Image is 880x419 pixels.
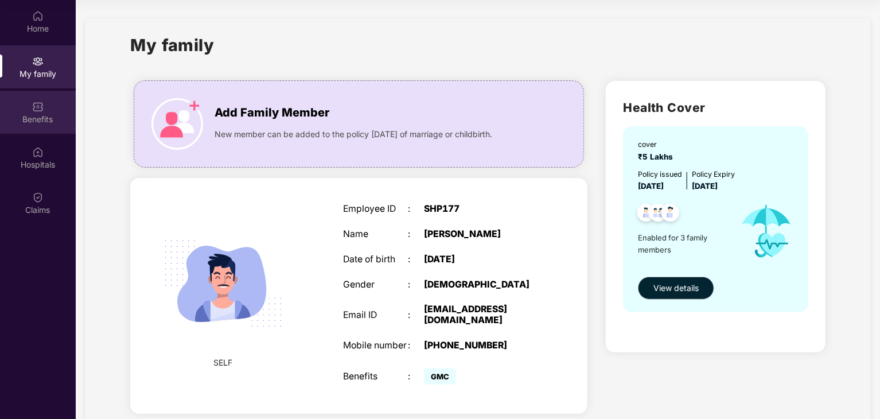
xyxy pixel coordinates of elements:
span: Add Family Member [215,104,329,122]
div: Employee ID [343,204,408,215]
span: [DATE] [638,181,664,191]
span: GMC [424,368,456,385]
div: : [408,310,424,321]
img: svg+xml;base64,PHN2ZyB4bWxucz0iaHR0cDovL3d3dy53My5vcmcvMjAwMC9zdmciIHdpZHRoPSI0OC45NDMiIGhlaWdodD... [632,200,660,228]
div: : [408,229,424,240]
div: SHP177 [424,204,538,215]
img: svg+xml;base64,PHN2ZyB4bWxucz0iaHR0cDovL3d3dy53My5vcmcvMjAwMC9zdmciIHdpZHRoPSI0OC45NDMiIGhlaWdodD... [656,200,684,228]
div: : [408,254,424,265]
span: ₹5 Lakhs [638,152,677,161]
img: svg+xml;base64,PHN2ZyBpZD0iSG9zcGl0YWxzIiB4bWxucz0iaHR0cDovL3d3dy53My5vcmcvMjAwMC9zdmciIHdpZHRoPS... [32,146,44,158]
div: : [408,340,424,351]
img: svg+xml;base64,PHN2ZyBpZD0iQmVuZWZpdHMiIHhtbG5zPSJodHRwOi8vd3d3LnczLm9yZy8yMDAwL3N2ZyIgd2lkdGg9Ij... [32,101,44,112]
img: svg+xml;base64,PHN2ZyBpZD0iQ2xhaW0iIHhtbG5zPSJodHRwOi8vd3d3LnczLm9yZy8yMDAwL3N2ZyIgd2lkdGg9IjIwIi... [32,192,44,203]
img: svg+xml;base64,PHN2ZyB4bWxucz0iaHR0cDovL3d3dy53My5vcmcvMjAwMC9zdmciIHdpZHRoPSI0OC45MTUiIGhlaWdodD... [644,200,672,228]
div: [PERSON_NAME] [424,229,538,240]
span: SELF [214,356,233,369]
span: View details [653,282,699,294]
div: : [408,204,424,215]
div: [DEMOGRAPHIC_DATA] [424,280,538,290]
button: View details [638,277,714,300]
div: Name [343,229,408,240]
div: Email ID [343,310,408,321]
h2: Health Cover [623,98,808,117]
div: [DATE] [424,254,538,265]
div: Date of birth [343,254,408,265]
div: cover [638,139,677,150]
div: Mobile number [343,340,408,351]
span: Enabled for 3 family members [638,232,730,255]
div: Benefits [343,371,408,382]
div: : [408,371,424,382]
div: [EMAIL_ADDRESS][DOMAIN_NAME] [424,304,538,326]
div: Policy Expiry [692,169,735,180]
h1: My family [130,32,215,58]
img: icon [730,192,803,270]
div: Gender [343,280,408,290]
div: [PHONE_NUMBER] [424,340,538,351]
img: svg+xml;base64,PHN2ZyB4bWxucz0iaHR0cDovL3d3dy53My5vcmcvMjAwMC9zdmciIHdpZHRoPSIyMjQiIGhlaWdodD0iMT... [150,211,296,356]
span: [DATE] [692,181,718,191]
span: New member can be added to the policy [DATE] of marriage or childbirth. [215,128,492,141]
img: icon [151,98,203,150]
img: svg+xml;base64,PHN2ZyB3aWR0aD0iMjAiIGhlaWdodD0iMjAiIHZpZXdCb3g9IjAgMCAyMCAyMCIgZmlsbD0ibm9uZSIgeG... [32,56,44,67]
div: : [408,280,424,290]
img: svg+xml;base64,PHN2ZyBpZD0iSG9tZSIgeG1sbnM9Imh0dHA6Ly93d3cudzMub3JnLzIwMDAvc3ZnIiB3aWR0aD0iMjAiIG... [32,10,44,22]
div: Policy issued [638,169,682,180]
